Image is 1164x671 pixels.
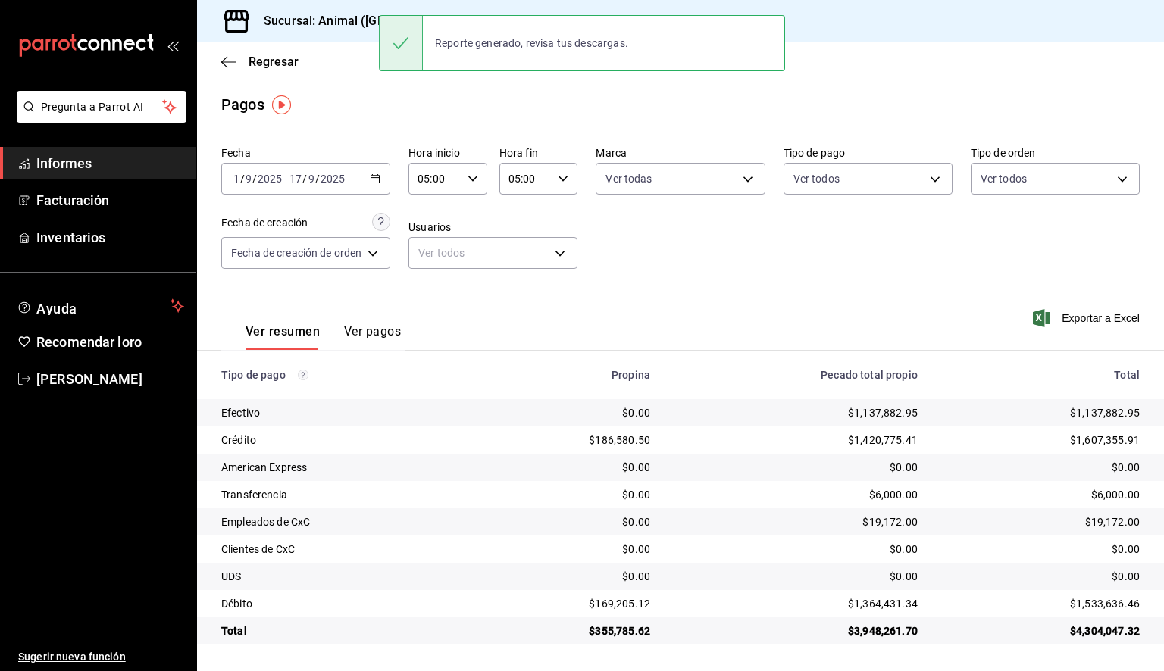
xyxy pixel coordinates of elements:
font: Ver pagos [344,324,401,339]
font: Sugerir nueva función [18,651,126,663]
font: Clientes de CxC [221,543,295,555]
font: Pagos [221,95,264,114]
font: Pecado total propio [821,369,918,381]
font: Recomendar loro [36,334,142,350]
font: $186,580.50 [589,434,650,446]
font: $0.00 [622,488,650,501]
font: Inventarios [36,229,105,245]
input: -- [233,173,240,185]
font: Hora inicio [408,147,459,159]
img: Marcador de información sobre herramientas [272,95,291,114]
font: $0.00 [622,407,650,419]
font: / [252,173,257,185]
font: $0.00 [890,543,918,555]
font: Tipo de pago [784,147,846,159]
button: Regresar [221,55,299,69]
font: $1,420,775.41 [848,434,918,446]
font: [PERSON_NAME] [36,371,142,387]
input: -- [289,173,302,185]
font: Ver todos [418,247,465,259]
font: $0.00 [622,543,650,555]
font: $0.00 [1112,543,1140,555]
font: Ver todas [605,173,652,185]
button: abrir_cajón_menú [167,39,179,51]
font: Ver todos [981,173,1027,185]
svg: Los pagos realizados con Pay y otras terminales son montos brutos. [298,370,308,380]
font: $6,000.00 [869,488,918,501]
font: $0.00 [1112,461,1140,473]
input: ---- [320,173,346,185]
font: $0.00 [890,461,918,473]
font: $169,205.12 [589,598,650,610]
font: $0.00 [890,570,918,582]
font: $1,533,636.46 [1070,598,1140,610]
button: Exportar a Excel [1036,309,1140,327]
font: $0.00 [1112,570,1140,582]
font: Ver todos [793,173,840,185]
font: Regresar [249,55,299,69]
font: $0.00 [622,570,650,582]
font: Facturación [36,192,109,208]
font: $1,607,355.91 [1070,434,1140,446]
font: Informes [36,155,92,171]
input: -- [308,173,315,185]
font: Fecha de creación de orden [231,247,361,259]
font: $1,137,882.95 [1070,407,1140,419]
font: / [240,173,245,185]
font: / [315,173,320,185]
font: Total [1114,369,1140,381]
input: -- [245,173,252,185]
font: Fecha [221,147,251,159]
font: UDS [221,570,241,582]
font: Débito [221,598,252,610]
font: / [302,173,307,185]
button: Pregunta a Parrot AI [17,91,186,123]
font: Empleados de CxC [221,516,310,528]
font: Tipo de orden [971,147,1036,159]
font: $6,000.00 [1091,488,1140,501]
font: Ver resumen [246,324,320,339]
font: $19,172.00 [862,516,918,528]
font: Reporte generado, revisa tus descargas. [435,37,628,49]
font: Efectivo [221,407,260,419]
font: Crédito [221,434,256,446]
font: $0.00 [622,461,650,473]
font: $355,785.62 [589,625,650,637]
font: Ayuda [36,301,77,317]
font: $4,304,047.32 [1070,625,1140,637]
font: Hora fin [499,147,538,159]
font: American Express [221,461,307,473]
font: Total [221,625,247,637]
div: pestañas de navegación [246,323,401,350]
font: $1,137,882.95 [848,407,918,419]
font: Marca [596,147,627,159]
font: Fecha de creación [221,217,308,229]
font: Exportar a Excel [1062,312,1140,324]
font: Transferencia [221,488,287,501]
font: - [284,173,287,185]
font: Tipo de pago [221,369,286,381]
font: $19,172.00 [1085,516,1141,528]
font: $3,948,261.70 [848,625,918,637]
font: Sucursal: Animal ([GEOGRAPHIC_DATA]) [264,14,489,28]
font: Pregunta a Parrot AI [41,101,144,113]
font: Propina [612,369,650,381]
font: $1,364,431.34 [848,598,918,610]
font: $0.00 [622,516,650,528]
font: Usuarios [408,221,451,233]
a: Pregunta a Parrot AI [11,110,186,126]
input: ---- [257,173,283,185]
